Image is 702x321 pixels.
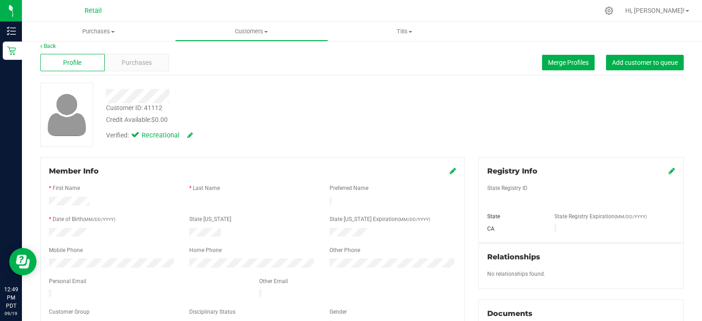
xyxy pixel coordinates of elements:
[487,184,527,192] label: State Registry ID
[22,22,175,41] a: Purchases
[53,184,80,192] label: First Name
[106,103,162,113] div: Customer ID: 41112
[487,253,540,261] span: Relationships
[43,91,91,138] img: user-icon.png
[49,246,83,254] label: Mobile Phone
[548,59,589,66] span: Merge Profiles
[189,246,222,254] label: Home Phone
[330,184,368,192] label: Preferred Name
[487,167,537,175] span: Registry Info
[122,58,152,68] span: Purchases
[63,58,81,68] span: Profile
[612,59,678,66] span: Add customer to queue
[4,285,18,310] p: 12:49 PM PDT
[603,6,615,15] div: Manage settings
[22,27,175,36] span: Purchases
[542,55,595,70] button: Merge Profiles
[189,215,231,223] label: State [US_STATE]
[330,246,360,254] label: Other Phone
[175,27,328,36] span: Customers
[83,217,115,222] span: (MM/DD/YYYY)
[106,115,421,125] div: Credit Available:
[49,308,90,316] label: Customer Group
[151,116,168,123] span: $0.00
[49,277,86,285] label: Personal Email
[487,270,545,278] label: No relationships found.
[4,310,18,317] p: 09/19
[142,131,178,141] span: Recreational
[625,7,685,14] span: Hi, [PERSON_NAME]!
[330,215,430,223] label: State [US_STATE] Expiration
[329,27,481,36] span: Tills
[53,215,115,223] label: Date of Birth
[189,308,235,316] label: Disciplinary Status
[7,46,16,55] inline-svg: Retail
[9,248,37,275] iframe: Resource center
[85,7,102,15] span: Retail
[40,43,56,49] a: Back
[398,217,430,222] span: (MM/DD/YYYY)
[480,225,548,233] div: CA
[175,22,328,41] a: Customers
[328,22,481,41] a: Tills
[193,184,220,192] label: Last Name
[49,167,99,175] span: Member Info
[7,26,16,36] inline-svg: Inventory
[106,131,193,141] div: Verified:
[259,277,288,285] label: Other Email
[487,309,532,318] span: Documents
[480,212,548,221] div: State
[606,55,684,70] button: Add customer to queue
[330,308,347,316] label: Gender
[554,212,647,221] label: State Registry Expiration
[615,214,647,219] span: (MM/DD/YYYY)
